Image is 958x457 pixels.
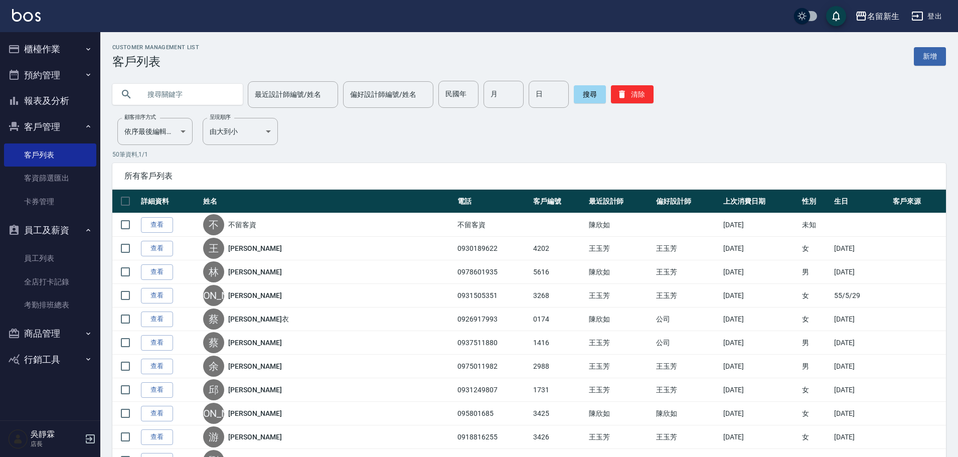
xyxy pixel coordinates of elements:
[124,113,156,121] label: 顧客排序方式
[455,260,531,284] td: 0978601935
[455,402,531,425] td: 095801685
[800,355,832,378] td: 男
[800,190,832,213] th: 性別
[228,338,281,348] a: [PERSON_NAME]
[851,6,903,27] button: 名留新生
[228,432,281,442] a: [PERSON_NAME]
[228,220,256,230] a: 不留客資
[201,190,455,213] th: 姓名
[203,309,224,330] div: 蔡
[455,190,531,213] th: 電話
[4,217,96,243] button: 員工及薪資
[721,378,800,402] td: [DATE]
[141,312,173,327] a: 查看
[455,237,531,260] td: 0930189622
[654,425,721,449] td: 王玉芳
[586,355,654,378] td: 王玉芳
[654,378,721,402] td: 王玉芳
[654,260,721,284] td: 王玉芳
[531,402,586,425] td: 3425
[203,285,224,306] div: [PERSON_NAME]
[228,361,281,371] a: [PERSON_NAME]
[228,408,281,418] a: [PERSON_NAME]
[228,290,281,300] a: [PERSON_NAME]
[4,293,96,317] a: 考勤排班總表
[4,321,96,347] button: 商品管理
[531,331,586,355] td: 1416
[832,402,890,425] td: [DATE]
[721,355,800,378] td: [DATE]
[721,190,800,213] th: 上次消費日期
[574,85,606,103] button: 搜尋
[890,190,946,213] th: 客戶來源
[203,379,224,400] div: 邱
[8,429,28,449] img: Person
[203,403,224,424] div: [PERSON_NAME]
[141,406,173,421] a: 查看
[455,308,531,331] td: 0926917993
[455,355,531,378] td: 0975011982
[455,331,531,355] td: 0937511880
[455,378,531,402] td: 0931249807
[721,284,800,308] td: [DATE]
[124,171,934,181] span: 所有客戶列表
[228,385,281,395] a: [PERSON_NAME]
[721,260,800,284] td: [DATE]
[586,190,654,213] th: 最近設計師
[12,9,41,22] img: Logo
[832,308,890,331] td: [DATE]
[654,190,721,213] th: 偏好設計師
[586,260,654,284] td: 陳欣如
[914,47,946,66] a: 新增
[832,331,890,355] td: [DATE]
[531,190,586,213] th: 客戶編號
[203,261,224,282] div: 林
[4,114,96,140] button: 客戶管理
[228,267,281,277] a: [PERSON_NAME]
[4,270,96,293] a: 全店打卡記錄
[228,243,281,253] a: [PERSON_NAME]
[4,190,96,213] a: 卡券管理
[203,426,224,447] div: 游
[800,284,832,308] td: 女
[531,378,586,402] td: 1731
[531,237,586,260] td: 4202
[654,237,721,260] td: 王玉芳
[531,355,586,378] td: 2988
[586,284,654,308] td: 王玉芳
[721,425,800,449] td: [DATE]
[531,284,586,308] td: 3268
[721,213,800,237] td: [DATE]
[721,331,800,355] td: [DATE]
[531,308,586,331] td: 0174
[832,378,890,402] td: [DATE]
[832,355,890,378] td: [DATE]
[203,214,224,235] div: 不
[611,85,654,103] button: 清除
[800,308,832,331] td: 女
[800,213,832,237] td: 未知
[4,247,96,270] a: 員工列表
[586,213,654,237] td: 陳欣如
[800,237,832,260] td: 女
[654,284,721,308] td: 王玉芳
[4,88,96,114] button: 報表及分析
[832,237,890,260] td: [DATE]
[228,314,288,324] a: [PERSON_NAME]衣
[203,332,224,353] div: 蔡
[832,284,890,308] td: 55/5/29
[138,190,201,213] th: 詳細資料
[586,237,654,260] td: 王玉芳
[203,356,224,377] div: 余
[586,425,654,449] td: 王玉芳
[867,10,899,23] div: 名留新生
[800,425,832,449] td: 女
[31,429,82,439] h5: 吳靜霖
[832,425,890,449] td: [DATE]
[4,62,96,88] button: 預約管理
[586,402,654,425] td: 陳欣如
[203,238,224,259] div: 王
[141,217,173,233] a: 查看
[654,402,721,425] td: 陳欣如
[531,260,586,284] td: 5616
